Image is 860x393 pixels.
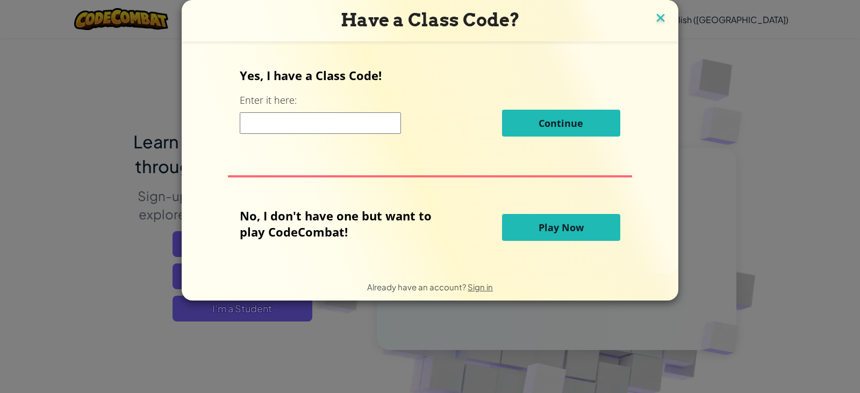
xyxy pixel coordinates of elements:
label: Enter it here: [240,94,297,107]
span: Play Now [539,221,584,234]
span: Already have an account? [367,282,468,292]
button: Play Now [502,214,620,241]
p: No, I don't have one but want to play CodeCombat! [240,208,448,240]
span: Continue [539,117,583,130]
button: Continue [502,110,620,137]
span: Have a Class Code? [341,9,520,31]
img: close icon [654,11,668,27]
a: Sign in [468,282,493,292]
p: Yes, I have a Class Code! [240,67,620,83]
